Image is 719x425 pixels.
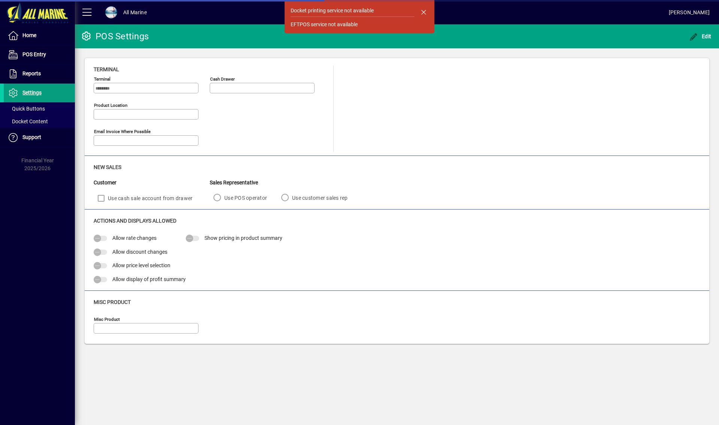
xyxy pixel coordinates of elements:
[689,33,712,39] span: Edit
[4,102,75,115] a: Quick Buttons
[147,6,669,18] span: [DATE] 09:26
[94,129,151,134] mat-label: Email Invoice where possible
[210,76,235,82] mat-label: Cash Drawer
[4,45,75,64] a: POS Entry
[123,6,147,18] div: All Marine
[210,179,358,187] div: Sales Representative
[687,30,713,43] button: Edit
[4,115,75,128] a: Docket Content
[7,106,45,112] span: Quick Buttons
[204,235,282,241] span: Show pricing in product summary
[22,134,41,140] span: Support
[22,32,36,38] span: Home
[94,299,131,305] span: Misc Product
[22,90,42,96] span: Settings
[99,6,123,19] button: Profile
[291,21,358,28] div: EFTPOS service not available
[4,128,75,147] a: Support
[112,276,186,282] span: Allow display of profit summary
[94,317,120,322] mat-label: Misc Product
[22,70,41,76] span: Reports
[22,51,46,57] span: POS Entry
[4,64,75,83] a: Reports
[112,235,157,241] span: Allow rate changes
[94,76,110,82] mat-label: Terminal
[94,103,127,108] mat-label: Product location
[94,164,121,170] span: New Sales
[94,218,176,224] span: Actions and Displays Allowed
[112,249,167,255] span: Allow discount changes
[669,6,710,18] div: [PERSON_NAME]
[81,30,149,42] div: POS Settings
[112,262,170,268] span: Allow price level selection
[94,179,210,187] div: Customer
[7,118,48,124] span: Docket Content
[94,66,119,72] span: Terminal
[4,26,75,45] a: Home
